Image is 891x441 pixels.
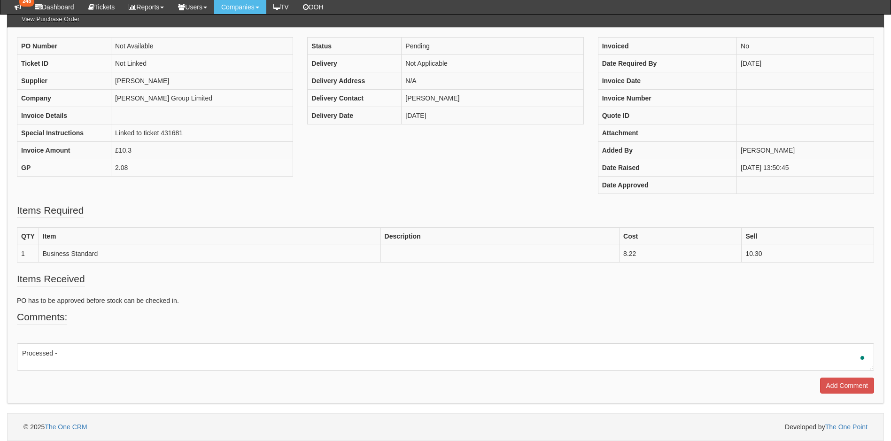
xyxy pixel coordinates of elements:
th: Status [308,38,402,55]
td: Business Standard [39,245,380,263]
th: Special Instructions [17,124,111,142]
td: [DATE] [402,107,583,124]
th: Date Approved [598,177,736,194]
td: No [737,38,874,55]
th: PO Number [17,38,111,55]
td: 10.30 [742,245,874,263]
td: [PERSON_NAME] [737,142,874,159]
textarea: To enrich screen reader interactions, please activate Accessibility in Grammarly extension settings [17,343,874,371]
th: Invoice Details [17,107,111,124]
h3: View Purchase Order [17,11,84,27]
td: Not Applicable [402,55,583,72]
th: Supplier [17,72,111,90]
span: Developed by [785,422,868,432]
th: Ticket ID [17,55,111,72]
td: [PERSON_NAME] [111,72,293,90]
th: Attachment [598,124,736,142]
a: The One Point [825,423,868,431]
th: Delivery Address [308,72,402,90]
legend: Comments: [17,310,67,325]
th: Sell [742,228,874,245]
legend: Items Received [17,272,85,286]
th: Delivery Contact [308,90,402,107]
td: Linked to ticket 431681 [111,124,293,142]
th: Date Raised [598,159,736,177]
th: Invoiced [598,38,736,55]
th: Invoice Number [598,90,736,107]
th: Invoice Amount [17,142,111,159]
th: Quote ID [598,107,736,124]
th: Company [17,90,111,107]
td: Not Linked [111,55,293,72]
th: Date Required By [598,55,736,72]
td: 1 [17,245,39,263]
td: 8.22 [620,245,742,263]
td: [DATE] 13:50:45 [737,159,874,177]
td: [PERSON_NAME] [402,90,583,107]
th: QTY [17,228,39,245]
td: Pending [402,38,583,55]
th: Delivery [308,55,402,72]
th: Item [39,228,380,245]
th: Description [380,228,620,245]
th: Invoice Date [598,72,736,90]
td: 2.08 [111,159,293,177]
th: GP [17,159,111,177]
th: Added By [598,142,736,159]
td: [DATE] [737,55,874,72]
input: Add Comment [820,378,874,394]
td: N/A [402,72,583,90]
span: © 2025 [23,423,87,431]
td: Not Available [111,38,293,55]
a: The One CRM [45,423,87,431]
td: £10.3 [111,142,293,159]
legend: Items Required [17,203,84,218]
td: [PERSON_NAME] Group Limited [111,90,293,107]
th: Cost [620,228,742,245]
p: PO has to be approved before stock can be checked in. [17,296,874,305]
th: Delivery Date [308,107,402,124]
